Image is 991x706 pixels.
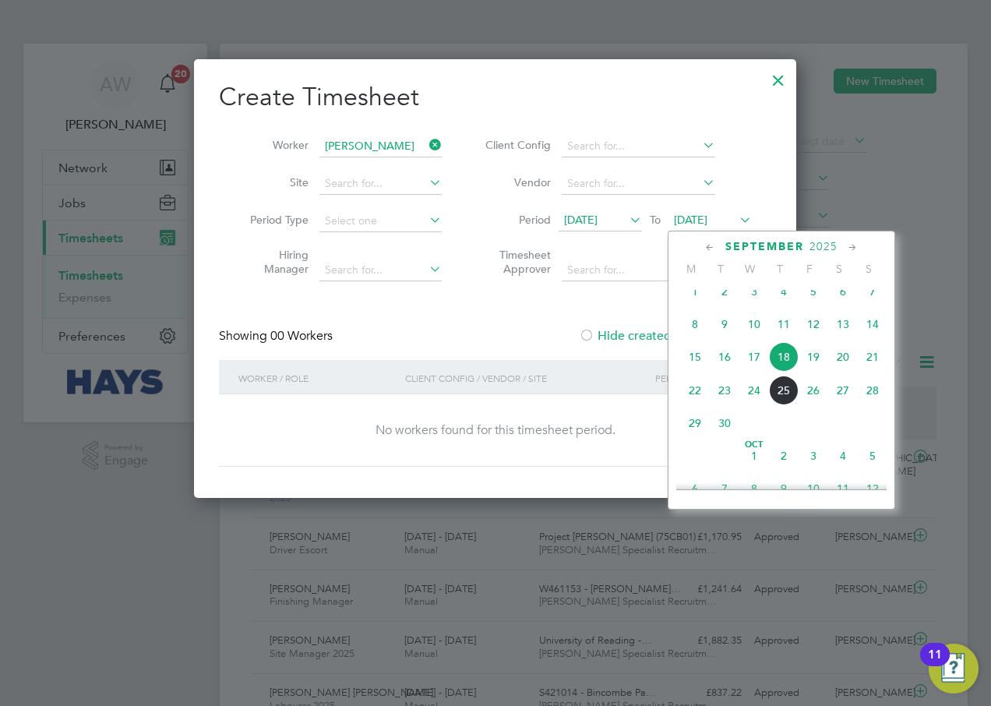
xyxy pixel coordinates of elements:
[562,173,715,195] input: Search for...
[769,309,799,339] span: 11
[824,262,854,276] span: S
[645,210,665,230] span: To
[769,441,799,471] span: 2
[739,376,769,405] span: 24
[481,213,551,227] label: Period
[710,342,739,372] span: 16
[680,277,710,306] span: 1
[739,277,769,306] span: 3
[319,259,442,281] input: Search for...
[710,474,739,503] span: 7
[799,376,828,405] span: 26
[680,342,710,372] span: 15
[676,262,706,276] span: M
[769,342,799,372] span: 18
[858,342,887,372] span: 21
[928,655,942,675] div: 11
[769,376,799,405] span: 25
[680,474,710,503] span: 6
[235,360,401,396] div: Worker / Role
[238,175,309,189] label: Site
[739,441,769,449] span: Oct
[562,136,715,157] input: Search for...
[828,376,858,405] span: 27
[739,441,769,471] span: 1
[828,309,858,339] span: 13
[219,81,771,114] h2: Create Timesheet
[238,138,309,152] label: Worker
[739,309,769,339] span: 10
[319,136,442,157] input: Search for...
[769,277,799,306] span: 4
[735,262,765,276] span: W
[706,262,735,276] span: T
[828,277,858,306] span: 6
[319,210,442,232] input: Select one
[710,309,739,339] span: 9
[235,422,756,439] div: No workers found for this timesheet period.
[481,248,551,276] label: Timesheet Approver
[238,248,309,276] label: Hiring Manager
[680,376,710,405] span: 22
[858,474,887,503] span: 12
[319,173,442,195] input: Search for...
[680,309,710,339] span: 8
[799,441,828,471] span: 3
[858,277,887,306] span: 7
[270,328,333,344] span: 00 Workers
[828,342,858,372] span: 20
[799,474,828,503] span: 10
[795,262,824,276] span: F
[739,342,769,372] span: 17
[238,213,309,227] label: Period Type
[769,474,799,503] span: 9
[858,441,887,471] span: 5
[680,408,710,438] span: 29
[674,213,707,227] span: [DATE]
[710,408,739,438] span: 30
[809,240,838,253] span: 2025
[579,328,737,344] label: Hide created timesheets
[219,328,336,344] div: Showing
[725,240,804,253] span: September
[564,213,598,227] span: [DATE]
[710,277,739,306] span: 2
[799,277,828,306] span: 5
[799,309,828,339] span: 12
[562,259,715,281] input: Search for...
[651,360,756,396] div: Period
[799,342,828,372] span: 19
[858,376,887,405] span: 28
[481,175,551,189] label: Vendor
[481,138,551,152] label: Client Config
[858,309,887,339] span: 14
[828,474,858,503] span: 11
[710,376,739,405] span: 23
[929,644,979,694] button: Open Resource Center, 11 new notifications
[854,262,883,276] span: S
[401,360,651,396] div: Client Config / Vendor / Site
[765,262,795,276] span: T
[828,441,858,471] span: 4
[739,474,769,503] span: 8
